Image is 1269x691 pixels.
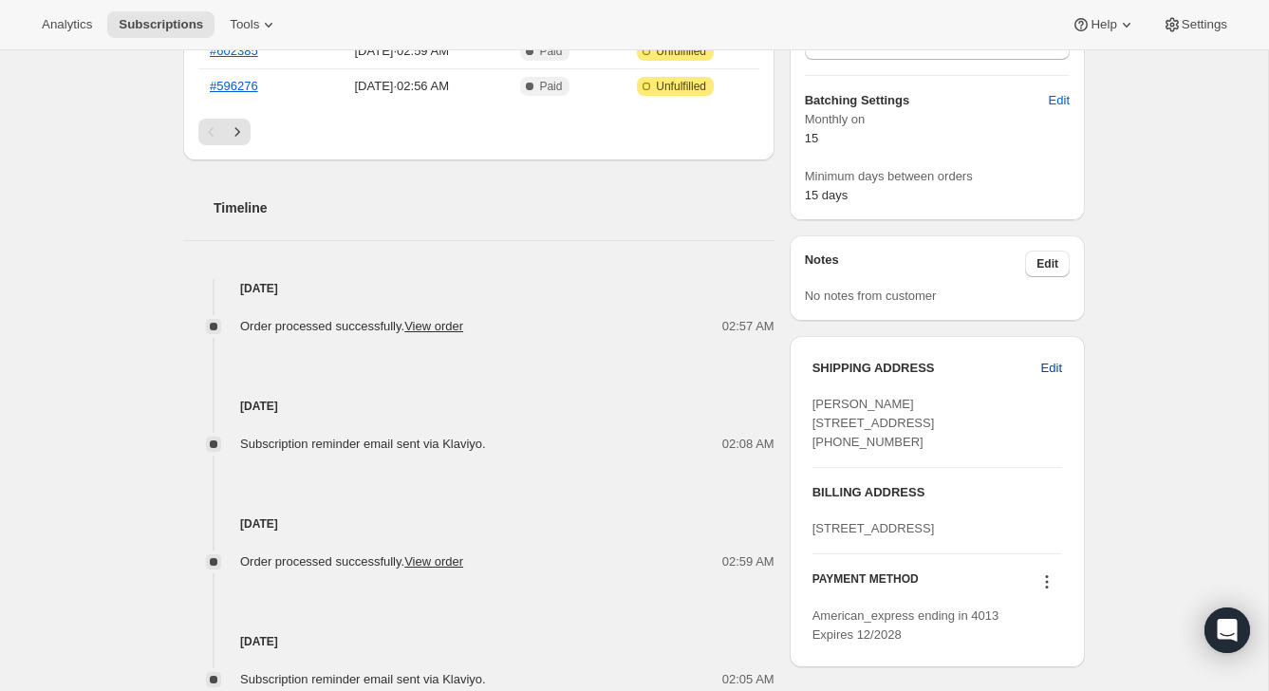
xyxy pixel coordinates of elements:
[805,131,818,145] span: 15
[107,11,215,38] button: Subscriptions
[1060,11,1147,38] button: Help
[183,514,774,533] h4: [DATE]
[183,397,774,416] h4: [DATE]
[1204,607,1250,653] div: Open Intercom Messenger
[1091,17,1116,32] span: Help
[230,17,259,32] span: Tools
[240,672,486,686] span: Subscription reminder email sent via Klaviyo.
[240,554,463,569] span: Order processed successfully.
[656,79,706,94] span: Unfulfilled
[812,608,999,642] span: American_express ending in 4013 Expires 12/2028
[404,554,463,569] a: View order
[210,44,258,58] a: #602385
[1037,85,1081,116] button: Edit
[539,79,562,94] span: Paid
[1182,17,1227,32] span: Settings
[812,521,935,535] span: [STREET_ADDRESS]
[240,437,486,451] span: Subscription reminder email sent via Klaviyo.
[722,317,774,336] span: 02:57 AM
[210,79,258,93] a: #596276
[805,91,1049,110] h6: Batching Settings
[1151,11,1239,38] button: Settings
[42,17,92,32] span: Analytics
[812,571,919,597] h3: PAYMENT METHOD
[316,77,487,96] span: [DATE] · 02:56 AM
[812,397,935,449] span: [PERSON_NAME] [STREET_ADDRESS] [PHONE_NUMBER]
[656,44,706,59] span: Unfulfilled
[1025,251,1070,277] button: Edit
[218,11,289,38] button: Tools
[183,279,774,298] h4: [DATE]
[722,552,774,571] span: 02:59 AM
[240,319,463,333] span: Order processed successfully.
[404,319,463,333] a: View order
[722,435,774,454] span: 02:08 AM
[539,44,562,59] span: Paid
[805,289,937,303] span: No notes from customer
[198,119,759,145] nav: Pagination
[805,188,849,202] span: 15 days
[30,11,103,38] button: Analytics
[214,198,774,217] h2: Timeline
[812,483,1062,502] h3: BILLING ADDRESS
[316,42,487,61] span: [DATE] · 02:59 AM
[1041,359,1062,378] span: Edit
[805,251,1026,277] h3: Notes
[1036,256,1058,271] span: Edit
[1030,353,1073,383] button: Edit
[805,110,1070,129] span: Monthly on
[805,167,1070,186] span: Minimum days between orders
[1049,91,1070,110] span: Edit
[119,17,203,32] span: Subscriptions
[722,670,774,689] span: 02:05 AM
[812,359,1041,378] h3: SHIPPING ADDRESS
[183,632,774,651] h4: [DATE]
[224,119,251,145] button: Next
